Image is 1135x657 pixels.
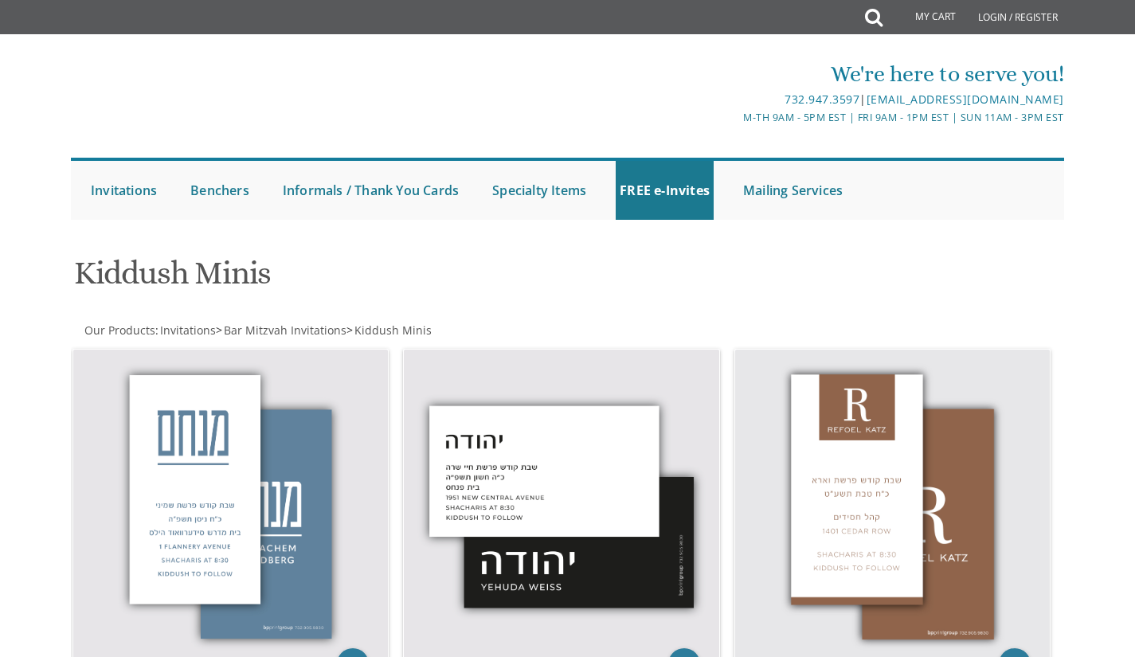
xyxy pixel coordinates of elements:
[222,323,346,338] a: Bar Mitzvah Invitations
[186,161,253,220] a: Benchers
[353,323,432,338] a: Kiddush Minis
[867,92,1064,107] a: [EMAIL_ADDRESS][DOMAIN_NAME]
[403,58,1064,90] div: We're here to serve you!
[785,92,859,107] a: 732.947.3597
[279,161,463,220] a: Informals / Thank You Cards
[160,323,216,338] span: Invitations
[403,109,1064,126] div: M-Th 9am - 5pm EST | Fri 9am - 1pm EST | Sun 11am - 3pm EST
[488,161,590,220] a: Specialty Items
[83,323,155,338] a: Our Products
[739,161,847,220] a: Mailing Services
[616,161,714,220] a: FREE e-Invites
[224,323,346,338] span: Bar Mitzvah Invitations
[216,323,346,338] span: >
[159,323,216,338] a: Invitations
[881,2,967,33] a: My Cart
[403,90,1064,109] div: |
[354,323,432,338] span: Kiddush Minis
[71,323,568,338] div: :
[346,323,432,338] span: >
[74,256,724,303] h1: Kiddush Minis
[87,161,161,220] a: Invitations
